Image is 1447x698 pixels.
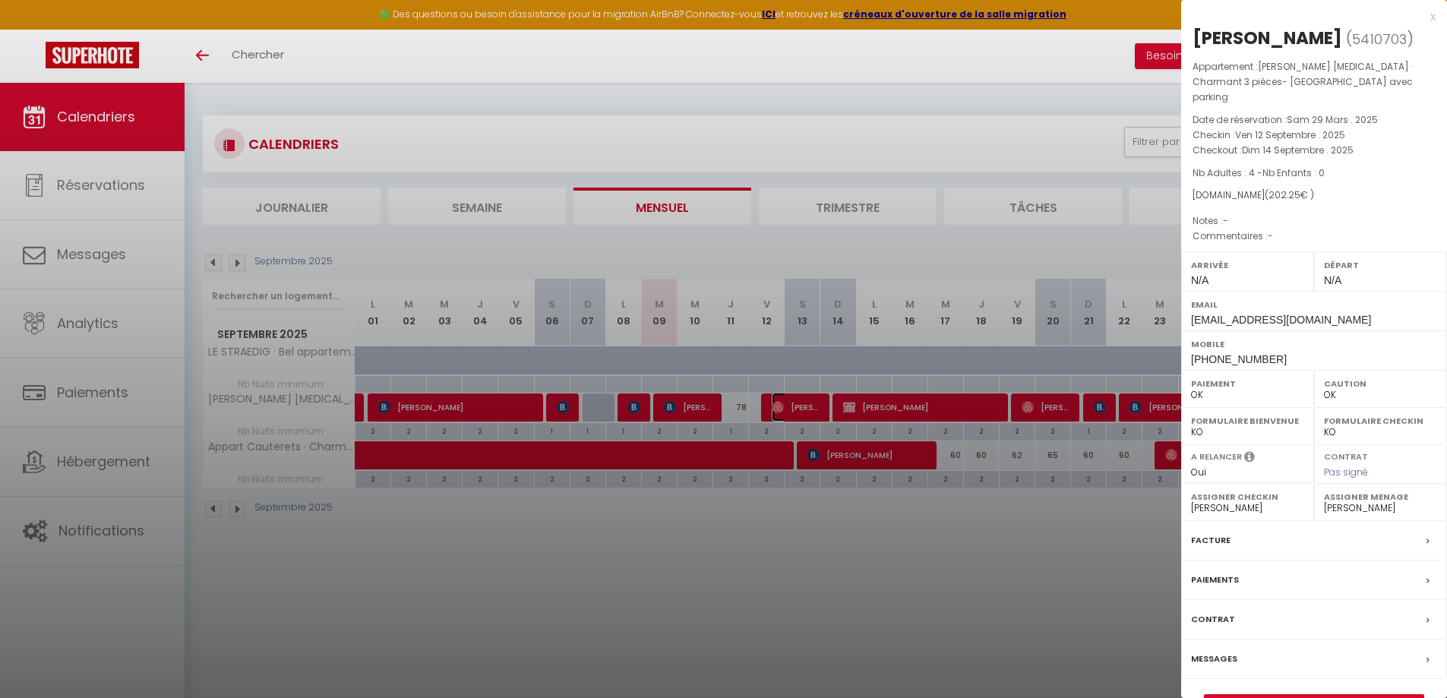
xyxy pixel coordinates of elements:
[1193,128,1436,143] p: Checkin :
[1193,143,1436,158] p: Checkout :
[1191,297,1437,312] label: Email
[1346,28,1414,49] span: ( )
[1352,30,1407,49] span: 5410703
[1193,213,1436,229] p: Notes :
[1324,413,1437,428] label: Formulaire Checkin
[1324,450,1368,460] label: Contrat
[1324,466,1368,478] span: Pas signé
[1193,188,1436,203] div: [DOMAIN_NAME]
[1242,144,1354,156] span: Dim 14 Septembre . 2025
[1191,572,1239,588] label: Paiements
[1191,532,1231,548] label: Facture
[1235,128,1345,141] span: Ven 12 Septembre . 2025
[1265,188,1314,201] span: ( € )
[1193,60,1413,103] span: [PERSON_NAME] [MEDICAL_DATA] · Charmant 3 pièces- [GEOGRAPHIC_DATA] avec parking
[1268,188,1300,201] span: 202.25
[1191,611,1235,627] label: Contrat
[1191,489,1304,504] label: Assigner Checkin
[12,6,58,52] button: Ouvrir le widget de chat LiveChat
[1193,112,1436,128] p: Date de réservation :
[1268,229,1273,242] span: -
[1191,376,1304,391] label: Paiement
[1287,113,1378,126] span: Sam 29 Mars . 2025
[1324,257,1437,273] label: Départ
[1191,651,1237,667] label: Messages
[1191,336,1437,352] label: Mobile
[1262,166,1325,179] span: Nb Enfants : 0
[1181,8,1436,26] div: x
[1324,274,1341,286] span: N/A
[1191,314,1371,326] span: [EMAIL_ADDRESS][DOMAIN_NAME]
[1193,59,1436,105] p: Appartement :
[1324,489,1437,504] label: Assigner Menage
[1193,229,1436,244] p: Commentaires :
[1244,450,1255,467] i: Sélectionner OUI si vous souhaiter envoyer les séquences de messages post-checkout
[1191,413,1304,428] label: Formulaire Bienvenue
[1191,353,1287,365] span: [PHONE_NUMBER]
[1191,450,1242,463] label: A relancer
[1223,214,1228,227] span: -
[1193,166,1325,179] span: Nb Adultes : 4 -
[1191,257,1304,273] label: Arrivée
[1324,376,1437,391] label: Caution
[1191,274,1208,286] span: N/A
[1193,26,1342,50] div: [PERSON_NAME]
